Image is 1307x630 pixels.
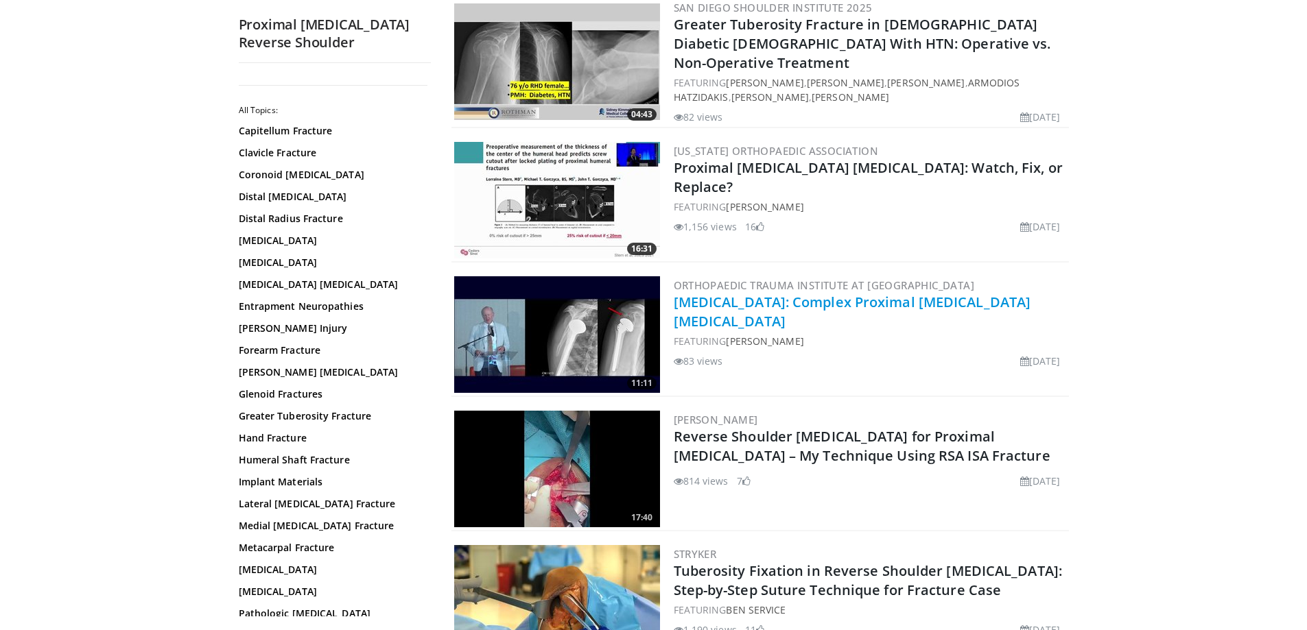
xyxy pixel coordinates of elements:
a: Distal [MEDICAL_DATA] [239,190,424,204]
a: Implant Materials [239,475,424,489]
a: Clavicle Fracture [239,146,424,160]
li: 1,156 views [674,219,737,234]
li: 7 [737,474,751,488]
a: [PERSON_NAME] [887,76,965,89]
a: [PERSON_NAME] [731,90,809,104]
li: 814 views [674,474,729,488]
a: 16:31 [454,142,660,258]
a: Orthopaedic Trauma Institute at [GEOGRAPHIC_DATA] [674,278,975,292]
li: 16 [745,219,764,234]
a: Coronoid [MEDICAL_DATA] [239,168,424,182]
a: Humeral Shaft Fracture [239,453,424,467]
a: Reverse Shoulder [MEDICAL_DATA] for Proximal [MEDICAL_DATA] – My Technique Using RSA ISA Fracture [674,427,1050,465]
img: 75aafe7b-21ed-4c82-a103-29611ef2f2f7.300x170_q85_crop-smart_upscale.jpg [454,411,660,527]
a: Hand Fracture [239,431,424,445]
a: Lateral [MEDICAL_DATA] Fracture [239,497,424,511]
a: San Diego Shoulder Institute 2025 [674,1,873,14]
li: 83 views [674,354,723,368]
span: 11:11 [627,377,657,389]
a: Proximal [MEDICAL_DATA] [MEDICAL_DATA]: Watch, Fix, or Replace? [674,158,1063,196]
a: Ben Service [726,603,786,616]
li: [DATE] [1020,110,1061,124]
a: [PERSON_NAME] [807,76,884,89]
a: Forearm Fracture [239,343,424,357]
a: Greater Tuberosity Fracture in [DEMOGRAPHIC_DATA] Diabetic [DEMOGRAPHIC_DATA] With HTN: Operative... [674,15,1051,72]
img: 6d780266-ef84-4600-a85f-1afd2a1b1501.300x170_q85_crop-smart_upscale.jpg [454,3,660,120]
a: [PERSON_NAME] [674,413,758,426]
li: [DATE] [1020,219,1061,234]
a: [PERSON_NAME] [726,335,803,348]
a: [MEDICAL_DATA] [239,563,424,577]
a: [MEDICAL_DATA] [239,256,424,269]
span: 17:40 [627,511,657,524]
a: [PERSON_NAME] [812,90,889,104]
img: 4fbef64c-4323-41e7-b606-00defa6b6c87.300x170_q85_crop-smart_upscale.jpg [454,276,660,393]
a: Tuberosity Fixation in Reverse Shoulder [MEDICAL_DATA]: Step-by-Step Suture Technique for Fractur... [674,561,1063,599]
span: 04:43 [627,108,657,121]
a: Distal Radius Fracture [239,212,424,226]
a: [PERSON_NAME] [726,200,803,213]
a: Metacarpal Fracture [239,541,424,555]
span: 16:31 [627,243,657,255]
li: 82 views [674,110,723,124]
li: [DATE] [1020,354,1061,368]
img: 9182c6ec-9e73-4f72-b3f1-4141a3c79309.300x170_q85_crop-smart_upscale.jpg [454,142,660,258]
h2: All Topics: [239,105,427,116]
a: Entrapment Neuropathies [239,300,424,313]
div: FEATURING [674,334,1066,348]
a: [PERSON_NAME] [MEDICAL_DATA] [239,365,424,379]
a: [MEDICAL_DATA]: Complex Proximal [MEDICAL_DATA] [MEDICAL_DATA] [674,293,1031,330]
a: 04:43 [454,3,660,120]
li: [DATE] [1020,474,1061,488]
div: FEATURING [674,603,1066,617]
a: Capitellum Fracture [239,124,424,138]
a: Medial [MEDICAL_DATA] Fracture [239,519,424,533]
a: [PERSON_NAME] [726,76,803,89]
a: [PERSON_NAME] Injury [239,322,424,335]
a: Glenoid Fractures [239,387,424,401]
a: 17:40 [454,411,660,527]
a: Greater Tuberosity Fracture [239,409,424,423]
div: FEATURING , , , , , [674,75,1066,104]
a: [MEDICAL_DATA] [MEDICAL_DATA] [239,278,424,291]
a: [MEDICAL_DATA] [239,234,424,247]
a: Pathologic [MEDICAL_DATA] [239,607,424,620]
a: Stryker [674,547,717,561]
a: 11:11 [454,276,660,393]
h2: Proximal [MEDICAL_DATA] Reverse Shoulder [239,16,431,51]
a: [MEDICAL_DATA] [239,585,424,598]
div: FEATURING [674,199,1066,214]
a: [US_STATE] Orthopaedic Association [674,144,879,158]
